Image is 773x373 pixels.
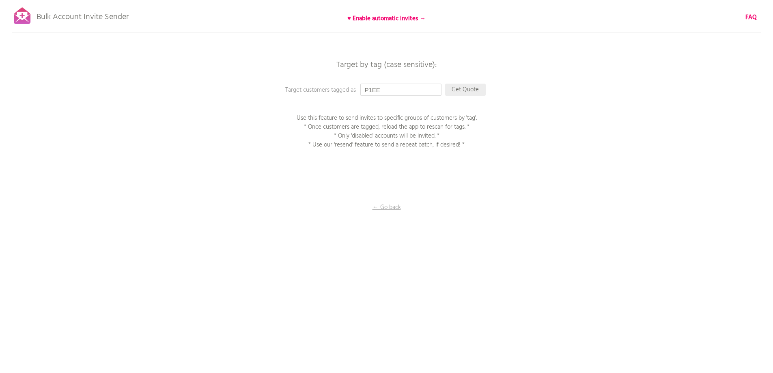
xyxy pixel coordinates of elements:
p: Target by tag (case sensitive): [265,61,508,69]
p: Use this feature to send invites to specific groups of customers by 'tag'. * Once customers are t... [285,114,488,149]
p: Bulk Account Invite Sender [37,5,129,25]
b: ♥ Enable automatic invites → [347,14,426,24]
a: FAQ [745,13,757,22]
input: Enter a tag... [360,84,441,96]
p: Get Quote [445,84,486,96]
p: ← Go back [346,203,427,212]
p: Target customers tagged as [285,86,448,95]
